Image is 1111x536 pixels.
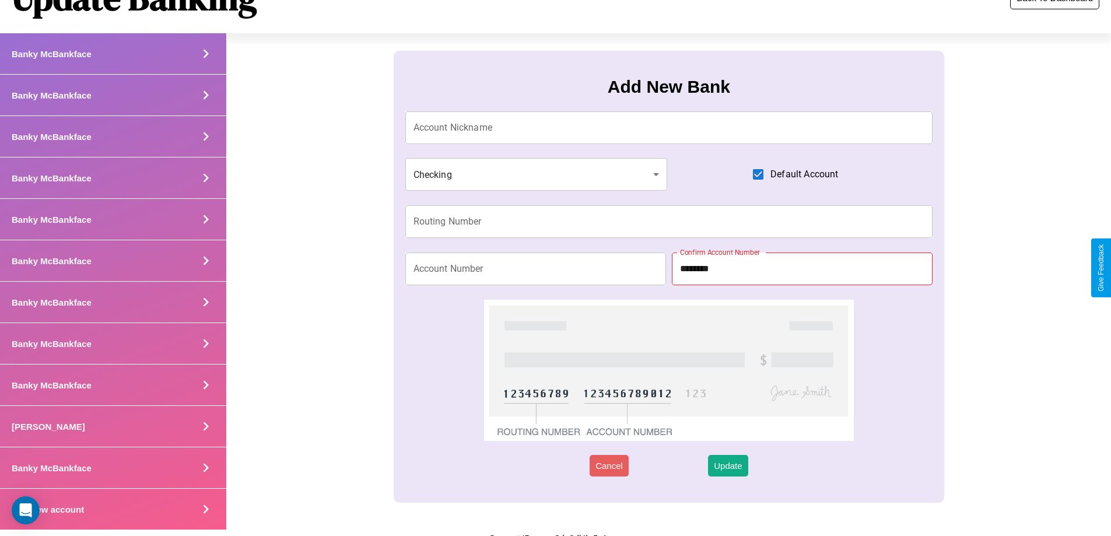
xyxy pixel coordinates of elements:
button: Update [708,455,748,477]
h4: Banky McBankface [12,297,92,307]
h4: Banky McBankface [12,132,92,142]
div: Checking [405,158,668,191]
h3: Add New Bank [608,77,730,97]
div: Give Feedback [1097,244,1105,292]
h4: Banky McBankface [12,463,92,473]
div: Open Intercom Messenger [12,496,40,524]
h4: Banky McBankface [12,173,92,183]
span: Default Account [770,167,838,181]
h4: Banky McBankface [12,380,92,390]
h4: [PERSON_NAME] [12,422,85,432]
h4: Add new account [12,505,84,514]
h4: Banky McBankface [12,49,92,59]
h4: Banky McBankface [12,339,92,349]
h4: Banky McBankface [12,90,92,100]
h4: Banky McBankface [12,215,92,225]
label: Confirm Account Number [680,247,760,257]
img: check [484,300,853,441]
button: Cancel [590,455,629,477]
h4: Banky McBankface [12,256,92,266]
